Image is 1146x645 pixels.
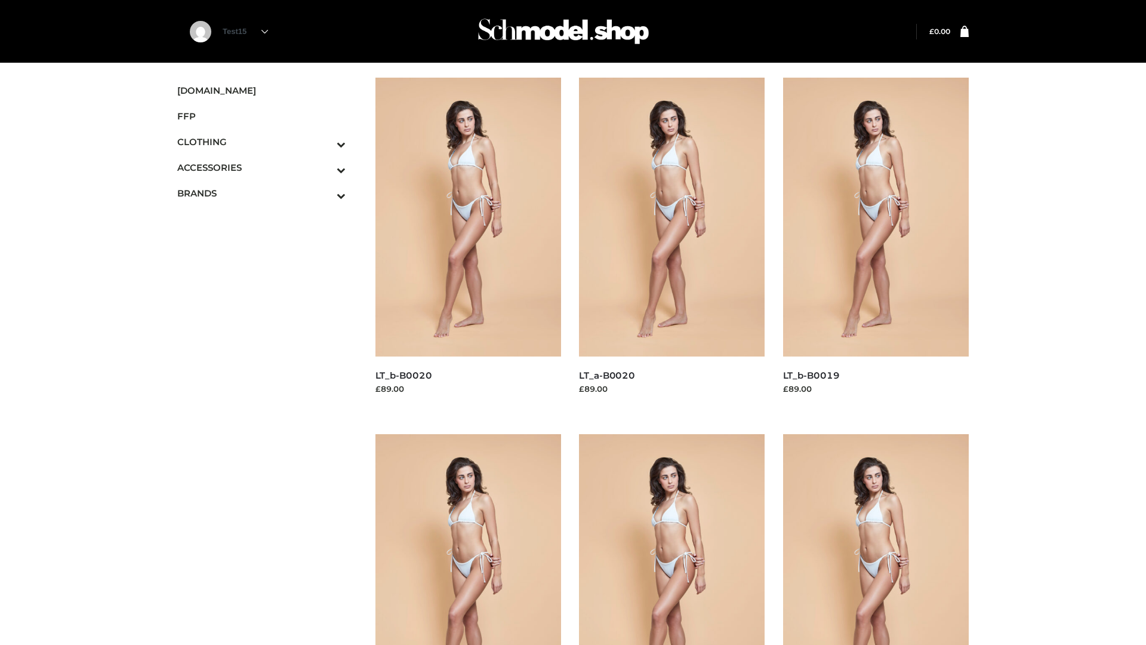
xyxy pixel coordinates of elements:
a: [DOMAIN_NAME] [177,78,346,103]
span: £ [929,27,934,36]
span: CLOTHING [177,135,346,149]
button: Toggle Submenu [304,129,346,155]
a: Test15 [223,27,268,36]
bdi: 0.00 [929,27,950,36]
a: FFP [177,103,346,129]
a: £0.00 [929,27,950,36]
a: BRANDSToggle Submenu [177,180,346,206]
a: Read more [579,397,623,406]
div: £89.00 [579,383,765,395]
a: LT_b-B0019 [783,370,840,381]
div: £89.00 [783,383,969,395]
a: Read more [783,397,827,406]
a: LT_b-B0020 [375,370,432,381]
button: Toggle Submenu [304,155,346,180]
a: CLOTHINGToggle Submenu [177,129,346,155]
a: LT_a-B0020 [579,370,635,381]
a: ACCESSORIESToggle Submenu [177,155,346,180]
span: ACCESSORIES [177,161,346,174]
span: [DOMAIN_NAME] [177,84,346,97]
div: £89.00 [375,383,562,395]
a: Read more [375,397,420,406]
img: Schmodel Admin 964 [474,8,653,55]
span: BRANDS [177,186,346,200]
button: Toggle Submenu [304,180,346,206]
span: FFP [177,109,346,123]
